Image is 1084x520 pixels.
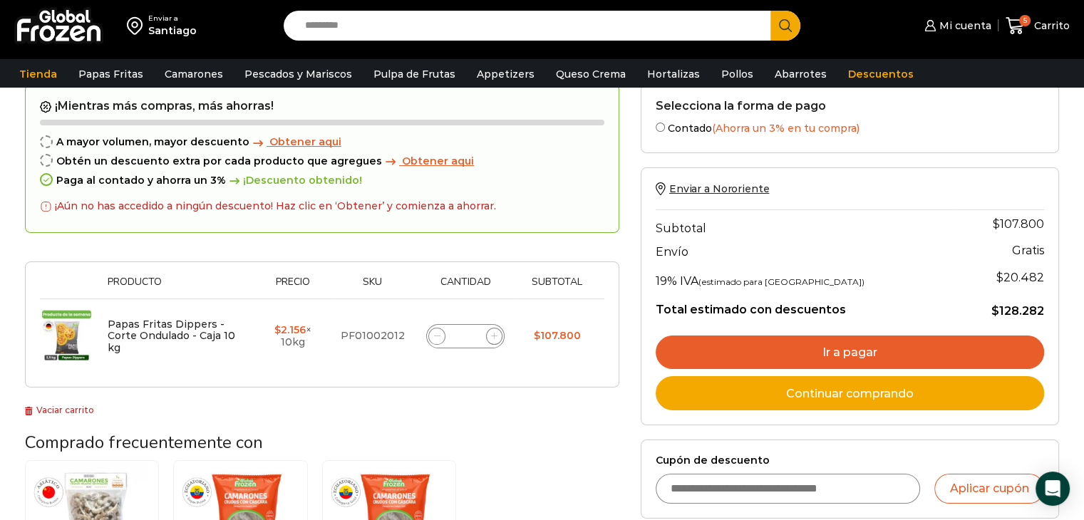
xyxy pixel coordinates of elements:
span: Enviar a Nororiente [669,182,769,195]
span: 20.482 [996,271,1044,284]
a: Obtener aqui [249,136,341,148]
label: Cupón de descuento [656,454,1044,467]
button: Search button [770,11,800,41]
a: Hortalizas [640,61,707,88]
a: Mi cuenta [921,11,991,40]
bdi: 128.282 [991,304,1044,318]
span: ¡Descuento obtenido! [226,175,362,187]
a: Queso Crema [549,61,633,88]
span: $ [993,217,1000,231]
small: (estimado para [GEOGRAPHIC_DATA]) [698,276,864,287]
span: Obtener aqui [269,135,341,148]
th: Sku [331,276,414,298]
input: Product quantity [455,326,475,346]
span: 5 [1019,15,1031,26]
div: Obtén un descuento extra por cada producto que agregues [40,155,604,167]
label: Contado [656,120,1044,135]
th: 19% IVA [656,263,957,291]
div: ¡Aún no has accedido a ningún descuento! Haz clic en ‘Obtener’ y comienza a ahorrar. [40,194,497,219]
th: Precio [254,276,331,298]
span: $ [996,271,1003,284]
div: Paga al contado y ahorra un 3% [40,175,604,187]
a: Descuentos [841,61,921,88]
th: Cantidad [414,276,517,298]
a: Pescados y Mariscos [237,61,359,88]
a: Enviar a Nororiente [656,182,769,195]
a: Vaciar carrito [25,405,94,415]
div: Enviar a [148,14,197,24]
div: Santiago [148,24,197,38]
bdi: 107.800 [993,217,1044,231]
input: Contado(Ahorra un 3% en tu compra) [656,123,665,132]
a: Ir a pagar [656,336,1044,370]
span: Obtener aqui [402,155,474,167]
a: Pulpa de Frutas [366,61,463,88]
a: Appetizers [470,61,542,88]
h2: Selecciona la forma de pago [656,99,1044,113]
a: Pollos [714,61,760,88]
div: Open Intercom Messenger [1036,472,1070,506]
button: Aplicar cupón [934,474,1044,504]
span: Mi cuenta [936,19,991,33]
bdi: 107.800 [534,329,581,342]
a: 5 Carrito [1006,9,1070,43]
h2: ¡Mientras más compras, más ahorras! [40,99,604,113]
a: Obtener aqui [382,155,474,167]
th: Producto [100,276,254,298]
span: Carrito [1031,19,1070,33]
th: Envío [656,239,957,264]
th: Subtotal [656,210,957,239]
span: $ [274,323,281,336]
span: $ [534,329,540,342]
a: Camarones [158,61,230,88]
div: A mayor volumen, mayor descuento [40,136,604,148]
a: Tienda [12,61,64,88]
span: $ [991,304,999,318]
span: (Ahorra un 3% en tu compra) [712,122,860,135]
a: Papas Fritas Dippers - Corte Ondulado - Caja 10 kg [108,318,235,355]
a: Continuar comprando [656,376,1044,410]
span: Comprado frecuentemente con [25,431,263,454]
th: Subtotal [517,276,597,298]
a: Abarrotes [768,61,834,88]
td: × 10kg [254,299,331,373]
a: Papas Fritas [71,61,150,88]
bdi: 2.156 [274,323,306,336]
td: PF01002012 [331,299,414,373]
strong: Gratis [1012,244,1044,257]
img: address-field-icon.svg [127,14,148,38]
th: Total estimado con descuentos [656,291,957,318]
